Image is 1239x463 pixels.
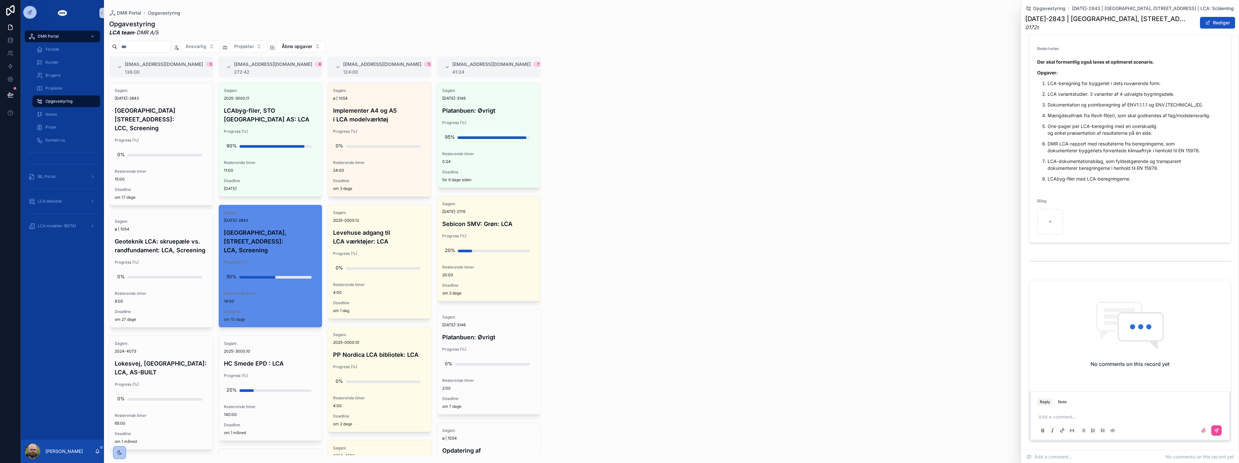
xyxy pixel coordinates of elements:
[115,413,208,418] span: Resterende timer
[109,29,159,36] span: -
[437,82,541,188] a: Sagsnr.[DATE]-3146Platanbuen: ØvrigtProgress (%)95%Resterende timer0:24Deadlinefor 6 dage siden
[115,341,208,346] span: Sagsnr.
[333,332,426,337] span: Sagsnr.
[234,43,254,50] span: Projekter
[224,341,317,346] span: Sagsnr.
[333,290,426,295] span: 4:00
[45,86,63,91] span: Projekter
[115,237,208,255] h4: Geoteknik LCA: skruepæle vs. randfundament: LCA, Screening
[32,108,100,120] a: Issues
[115,349,208,354] span: 2024-4073
[333,300,426,306] span: Deadline
[115,195,136,200] p: om 17 dage
[117,270,125,283] div: 0%
[442,322,535,328] span: [DATE]-3146
[38,223,76,229] span: LCA modeller (BETA)
[115,177,208,182] span: 15:00
[1058,399,1067,405] div: Note
[333,186,352,191] p: om 3 dage
[1025,5,1065,12] a: Opgavestyring
[333,308,349,313] p: om 1 dag
[1048,123,1223,136] p: One-pager per LCA-beregning med en overskuelig og enkel præsentation af resultaterne på én side.
[333,228,426,246] h4: Levehuse adgang til LCA værktøjer: LCA
[1033,5,1065,12] span: Opgavestyring
[442,283,535,288] span: Deadline
[442,96,535,101] span: [DATE]-3146
[117,148,125,161] div: 0%
[1037,46,1059,51] span: Beskrivelse
[186,43,206,50] span: Ansvarlig
[224,373,317,378] span: Progress (%)
[115,431,208,436] span: Deadline
[224,299,317,304] span: 14:00
[115,359,208,377] h4: Lokesvej, [GEOGRAPHIC_DATA]: LCA, AS-BUILT
[224,160,317,165] span: Resterende timer
[1037,198,1046,203] span: Bilag
[115,317,136,322] p: om 27 dage
[1048,112,1223,119] p: Mængdeudtræk fra Revit-fil(er), som skal godkendes af fag/modelansvarlig.
[442,436,535,441] span: ø | 1054
[57,8,68,18] img: App logo
[537,62,539,67] div: 7
[437,196,541,301] a: Sagsnr.[DATE]-2176Sebicon SMV: Grøn: LCAProgress (%)20%Resterende timer20:00Deadlineom 3 dage
[136,29,159,36] em: DMR A/S
[115,106,208,132] h4: [GEOGRAPHIC_DATA][STREET_ADDRESS]: LCC, Screening
[333,414,426,419] span: Deadline
[1026,454,1072,460] span: Add a comment...
[115,219,208,224] span: Sagsnr.
[442,333,535,342] h4: Platanbuen: Øvrigt
[224,359,317,368] h4: HC Smede EPD : LCA
[333,453,426,458] span: 2024-4203
[224,218,317,223] span: [DATE]-2843
[224,317,245,322] p: om 10 dage
[333,129,426,134] span: Progress (%)
[333,88,426,93] span: Sagsnr.
[1025,23,1186,31] em: 0172t
[224,228,317,255] h4: [GEOGRAPHIC_DATA], [STREET_ADDRESS]: LCA, Screening
[333,350,426,359] h4: PP Nordica LCA bibliotek: LCA
[115,260,208,265] span: Progress (%)
[109,29,134,36] em: LCA team
[224,412,317,417] span: 140:00
[1072,5,1234,12] span: [DATE]-2843 | [GEOGRAPHIC_DATA], [STREET_ADDRESS] | LCA: Screening
[109,213,213,328] a: Sagsnr.ø | 1054Geoteknik LCA: skruepæle vs. randfundament: LCA, ScreeningProgress (%)0%Resterende...
[333,395,426,401] span: Resterende timer
[224,454,317,459] span: Sagsnr.
[343,69,432,75] div: 124:00
[109,335,213,450] a: Sagsnr.2024-4073Lokesvej, [GEOGRAPHIC_DATA]: LCA, AS-BUILTProgress (%)0%Resterende timer65:00Dead...
[229,40,267,53] button: Select Button
[442,396,535,401] span: Deadline
[38,174,56,179] span: iBL Portal
[224,349,317,354] span: 2025-3000.10
[1048,140,1223,154] p: DMR LCA-rapport med resultaterne fra beregningerne, som dokumenterer byggeriets forventede klimaa...
[125,61,203,68] span: [EMAIL_ADDRESS][DOMAIN_NAME]
[442,347,535,352] span: Progress (%)
[333,210,426,215] span: Sagsnr.
[224,186,237,191] p: [DATE]
[1091,360,1170,368] h2: No comments on this record yet
[1037,398,1053,406] button: Reply
[226,139,237,152] div: 90%
[234,69,322,75] div: 272:42
[336,139,343,152] div: 0%
[442,201,535,206] span: Sagsnr.
[442,291,461,296] p: om 3 dage
[115,96,208,101] span: [DATE]-2843
[336,375,343,388] div: 0%
[115,291,208,296] span: Resterende timer
[333,445,426,451] span: Sagsnr.
[115,88,208,93] span: Sagsnr.
[32,95,100,107] a: Opgavestyring
[218,205,322,328] a: Sagsnr.[DATE]-2843[GEOGRAPHIC_DATA], [STREET_ADDRESS]: LCA, ScreeningProgress (%)50%Resterende ti...
[1048,101,1223,108] p: Dokumentation og pointberegning af ENV1.1.1.1 og ENV.[TECHNICAL_ID].
[224,309,317,314] span: Deadline
[333,340,426,345] span: 2025-0500.10
[21,26,104,240] div: scrollable content
[45,138,65,143] span: Kontakt os
[333,403,426,408] span: 4:00
[442,88,535,93] span: Sagsnr.
[180,40,220,53] button: Select Button
[333,106,426,124] h4: Implementer A4 og A5 i LCA modelværktøj
[336,261,343,274] div: 0%
[32,82,100,94] a: Projekter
